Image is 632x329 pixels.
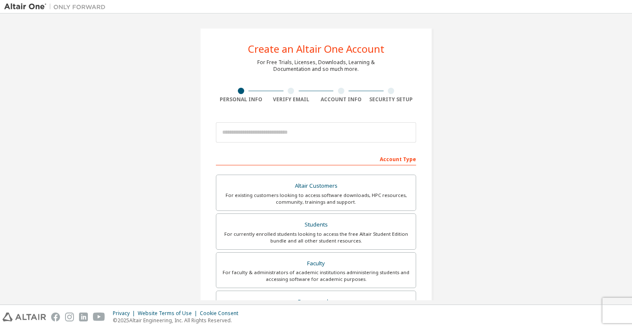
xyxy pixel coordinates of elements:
p: © 2025 Altair Engineering, Inc. All Rights Reserved. [113,317,243,324]
div: For existing customers looking to access software downloads, HPC resources, community, trainings ... [221,192,411,205]
div: For currently enrolled students looking to access the free Altair Student Edition bundle and all ... [221,231,411,244]
div: Altair Customers [221,180,411,192]
img: instagram.svg [65,313,74,321]
div: Faculty [221,258,411,270]
div: Students [221,219,411,231]
div: Verify Email [266,96,316,103]
img: altair_logo.svg [3,313,46,321]
div: Personal Info [216,96,266,103]
div: Security Setup [366,96,417,103]
div: Account Info [316,96,366,103]
div: Privacy [113,310,138,317]
div: For faculty & administrators of academic institutions administering students and accessing softwa... [221,269,411,283]
div: Account Type [216,152,416,165]
img: youtube.svg [93,313,105,321]
div: Everyone else [221,296,411,308]
div: Cookie Consent [200,310,243,317]
div: For Free Trials, Licenses, Downloads, Learning & Documentation and so much more. [257,59,375,73]
div: Create an Altair One Account [248,44,384,54]
img: linkedin.svg [79,313,88,321]
img: Altair One [4,3,110,11]
img: facebook.svg [51,313,60,321]
div: Website Terms of Use [138,310,200,317]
